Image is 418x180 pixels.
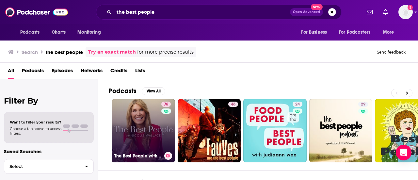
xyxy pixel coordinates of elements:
button: Show profile menu [398,5,413,19]
img: User Profile [398,5,413,19]
span: 76 [164,101,168,108]
p: Saved Searches [4,148,94,155]
span: 46 [231,101,235,108]
span: For Podcasters [339,28,370,37]
h2: Podcasts [108,87,137,95]
h3: Search [22,49,38,55]
button: open menu [73,26,109,39]
a: PodcastsView All [108,87,165,95]
span: More [383,28,394,37]
svg: Add a profile image [408,5,413,10]
a: 76The Best People with [PERSON_NAME] [112,99,175,162]
span: Select [4,164,80,169]
span: Charts [52,28,66,37]
span: Monitoring [77,28,101,37]
div: Open Intercom Messenger [396,145,411,160]
button: open menu [335,26,380,39]
h2: Filter By [4,96,94,106]
div: Search podcasts, credits, & more... [96,5,342,20]
a: 46 [228,102,238,107]
a: All [8,65,14,79]
button: View All [142,87,165,95]
a: Show notifications dropdown [380,7,391,18]
a: 76 [161,102,171,107]
a: 29 [358,102,368,107]
input: Search podcasts, credits, & more... [114,7,290,17]
button: Select [4,159,94,174]
span: 29 [361,101,365,108]
button: Send feedback [375,49,408,55]
a: 29 [309,99,373,162]
a: Charts [47,26,70,39]
h3: The Best People with [PERSON_NAME] [114,153,162,159]
button: Open AdvancedNew [290,8,323,16]
span: New [311,4,323,10]
img: Podchaser - Follow, Share and Rate Podcasts [5,6,68,18]
span: Open Advanced [293,10,320,14]
span: Choose a tab above to access filters. [10,126,61,136]
a: 24 [293,102,302,107]
span: 24 [295,101,300,108]
span: Podcasts [20,28,40,37]
a: Lists [135,65,145,79]
a: Credits [110,65,127,79]
a: Try an exact match [88,48,136,56]
a: Networks [81,65,103,79]
a: Show notifications dropdown [364,7,375,18]
span: Want to filter your results? [10,120,61,124]
span: for more precise results [137,48,194,56]
a: Podcasts [22,65,44,79]
a: 24 [243,99,307,162]
h3: the best people [46,49,83,55]
button: open menu [378,26,402,39]
span: For Business [301,28,327,37]
button: open menu [297,26,335,39]
a: 46 [178,99,241,162]
span: Logged in as SimonElement [398,5,413,19]
a: Episodes [52,65,73,79]
button: open menu [16,26,48,39]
